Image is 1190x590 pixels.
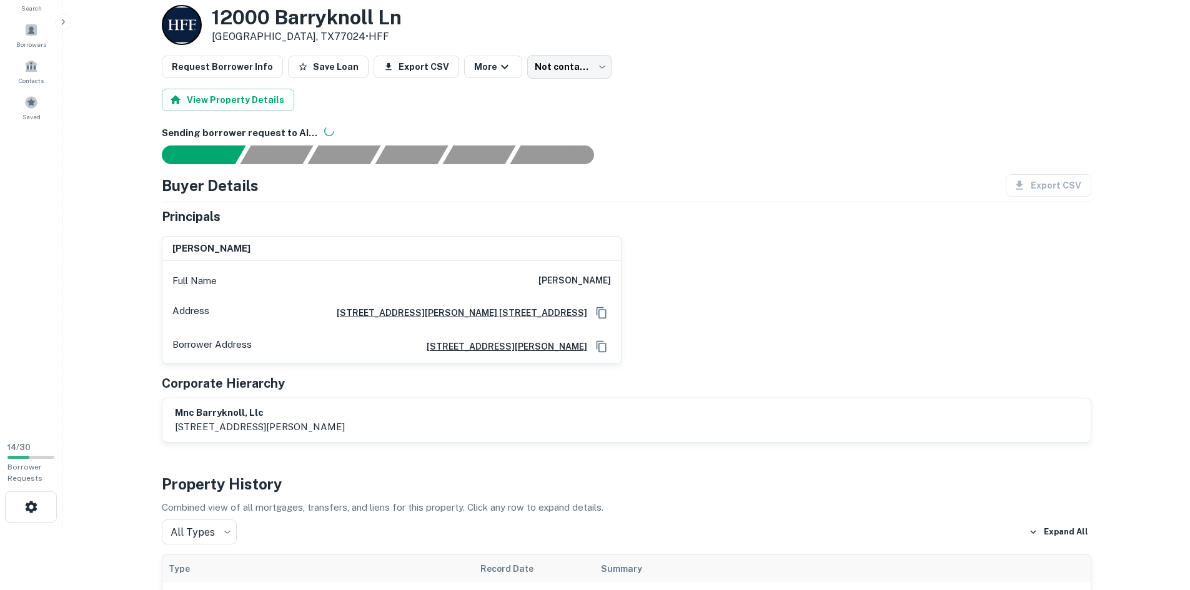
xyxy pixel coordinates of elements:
h6: [PERSON_NAME] [538,273,611,288]
h3: 12000 Barryknoll Ln [212,6,402,29]
span: Borrower Requests [7,463,42,483]
button: View Property Details [162,89,294,111]
p: Full Name [172,273,217,288]
a: [STREET_ADDRESS][PERSON_NAME] [STREET_ADDRESS] [327,306,587,320]
span: Borrowers [16,39,46,49]
div: Your request is received and processing... [240,145,313,164]
th: Record Date [474,555,595,583]
p: Borrower Address [172,337,252,356]
h6: Sending borrower request to AI... [162,126,1091,140]
button: Request Borrower Info [162,56,283,78]
p: Address [172,303,209,322]
div: All Types [162,519,237,544]
div: Principals found, AI now looking for contact information... [375,145,448,164]
button: Save Loan [288,56,369,78]
a: Contacts [4,54,59,88]
button: Expand All [1026,523,1091,541]
p: [STREET_ADDRESS][PERSON_NAME] [175,420,345,435]
p: [GEOGRAPHIC_DATA], TX77024 • [212,29,402,44]
a: Borrowers [4,18,59,52]
iframe: Chat Widget [1128,490,1190,550]
div: AI fulfillment process complete. [510,145,609,164]
h6: mnc barryknoll, llc [175,406,345,420]
a: [STREET_ADDRESS][PERSON_NAME] [417,340,587,353]
div: Sending borrower request to AI... [147,145,240,164]
h4: Property History [162,473,1091,495]
button: More [464,56,522,78]
h5: Corporate Hierarchy [162,374,285,393]
h4: Buyer Details [162,174,259,197]
button: Copy Address [592,303,611,322]
th: Type [162,555,475,583]
button: Copy Address [592,337,611,356]
p: Combined view of all mortgages, transfers, and liens for this property. Click any row to expand d... [162,500,1091,515]
button: Export CSV [374,56,459,78]
span: Contacts [19,76,44,86]
div: Not contacted [527,55,612,79]
div: Documents found, AI parsing details... [307,145,380,164]
th: Summary [595,555,1028,583]
div: Principals found, still searching for contact information. This may take time... [442,145,515,164]
a: HFF [369,31,389,42]
span: 14 / 30 [7,443,31,452]
h6: [PERSON_NAME] [172,242,250,256]
span: Saved [22,112,41,122]
span: Search [21,3,42,13]
h5: Principals [162,207,221,226]
a: Saved [4,91,59,124]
